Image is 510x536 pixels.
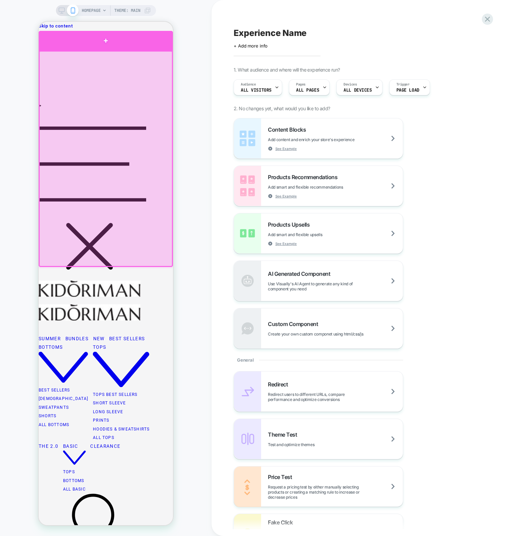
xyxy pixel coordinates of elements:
[268,442,348,447] span: Test and optimize themes
[54,370,99,375] a: Tops Best Sellers
[54,323,67,328] span: Tops
[54,405,111,410] a: Hoodies & Sweatshirts
[24,457,45,461] a: Bottoms
[234,106,330,111] span: 2. No changes yet, what would you like to add?
[296,88,319,93] span: ALL PAGES
[24,422,40,427] span: Basic
[268,281,403,291] span: Use Visually's AI Agent to generate any kind of component you need
[268,174,341,180] span: Products Recommendations
[82,5,101,16] span: HOMEPAGE
[71,314,106,320] a: Best Sellers
[268,270,334,277] span: AI Generated Component
[234,349,403,371] div: General
[268,519,296,526] span: Fake Click
[275,241,297,246] span: See Example
[24,448,36,453] a: Tops
[296,82,306,87] span: Pages
[396,82,410,87] span: Trigger
[234,43,268,49] span: + Add more info
[234,67,340,73] span: 1. What audience and where will the experience run?
[54,388,84,393] a: Long Sleeve
[54,379,87,384] a: Short Sleeve
[268,331,397,337] span: Create your own custom componet using html/css/js
[268,221,313,228] span: Products Upsells
[268,137,388,142] span: Add content and enrich your store's experience
[241,88,272,93] span: All Visitors
[268,126,309,133] span: Content Blocks
[24,465,47,470] a: All Basic
[27,314,50,320] a: Bundles
[344,82,357,87] span: Devices
[268,185,377,190] span: Add smart and flexible recommendations
[344,88,372,93] span: ALL DEVICES
[52,422,82,427] a: Clearance
[234,28,307,38] span: Experience Name
[268,381,291,388] span: Redirect
[275,146,297,151] span: See Example
[268,474,295,480] span: Price Test
[55,314,66,320] a: New
[54,396,71,401] a: Prints
[275,194,297,198] span: See Example
[268,484,403,500] span: Request a pricing test by either manually selecting products or creating a matching rule to incre...
[54,323,111,366] a: Tops
[54,414,76,418] a: All Tops
[268,431,300,438] span: Theme Test
[268,392,403,402] span: Redirect users to different URLs, compare performance and optimize conversions
[268,321,321,327] span: Custom Component
[241,82,256,87] span: Audience
[396,88,419,93] span: Page Load
[268,232,356,237] span: Add smart and flexible upsells
[114,5,140,16] span: Theme: MAIN
[24,422,47,444] a: Basic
